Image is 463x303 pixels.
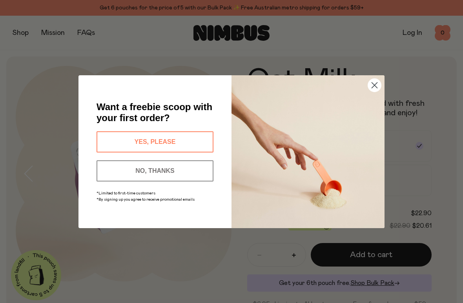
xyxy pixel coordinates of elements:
button: Close dialog [368,78,381,92]
img: c0d45117-8e62-4a02-9742-374a5db49d45.jpeg [231,75,385,228]
span: Want a freebie scoop with your first order? [97,102,212,123]
span: *By signing up you agree to receive promotional emails [97,198,195,201]
span: *Limited to first-time customers [97,191,155,195]
button: NO, THANKS [97,160,213,181]
button: YES, PLEASE [97,131,213,152]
